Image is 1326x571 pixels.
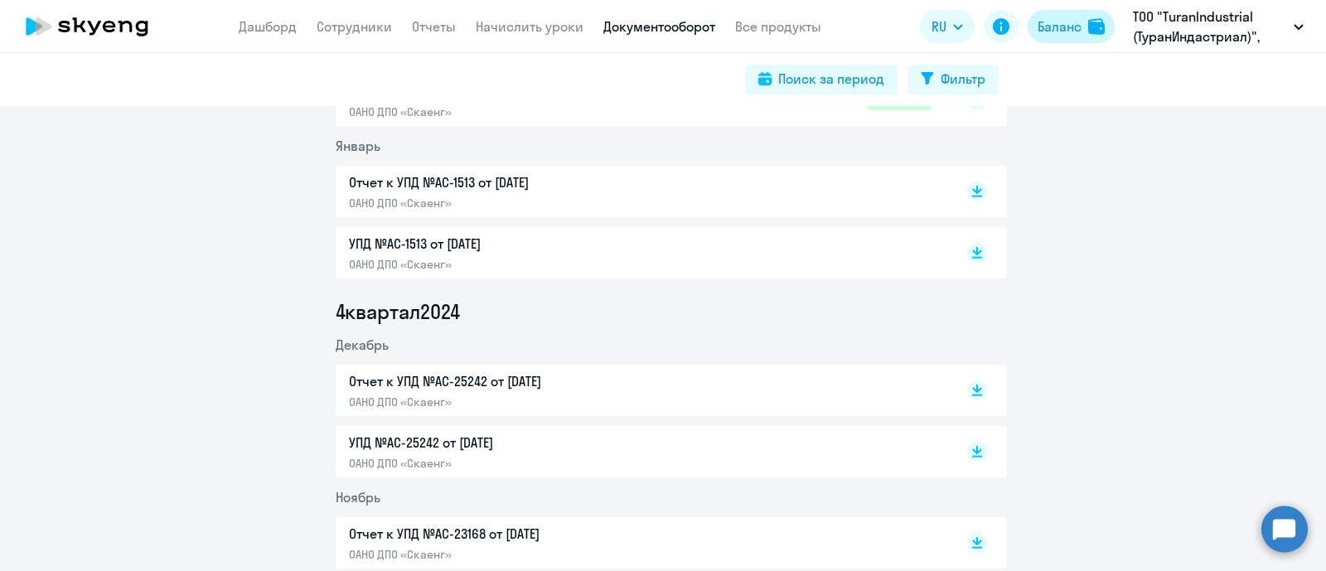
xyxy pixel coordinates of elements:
span: RU [932,17,946,36]
span: Ноябрь [336,489,380,506]
a: Отчет к УПД №AC-23168 от [DATE]ОАНО ДПО «Скаенг» [349,524,932,562]
a: Начислить уроки [476,18,583,35]
p: ОАНО ДПО «Скаенг» [349,257,697,272]
button: RU [920,10,975,43]
button: Фильтр [907,65,999,94]
p: УПД №AC-1513 от [DATE] [349,234,697,254]
a: Отчет к УПД №AC-1513 от [DATE]ОАНО ДПО «Скаенг» [349,172,932,210]
div: Поиск за период [778,69,884,89]
li: 4 квартал 2024 [336,298,1007,325]
p: УПД №AC-25242 от [DATE] [349,433,697,452]
span: Январь [336,138,380,154]
button: ТОО "TuranIndustrial (ТуранИндастриал)", Предоплата [1125,7,1312,46]
a: Все продукты [735,18,821,35]
a: Сотрудники [317,18,392,35]
p: Отчет к УПД №AC-23168 от [DATE] [349,524,697,544]
button: Поиск за период [745,65,898,94]
p: ТОО "TuranIndustrial (ТуранИндастриал)", Предоплата [1133,7,1287,46]
p: Отчет к УПД №AC-1513 от [DATE] [349,172,697,192]
a: Документооборот [603,18,715,35]
p: ОАНО ДПО «Скаенг» [349,456,697,471]
span: Декабрь [336,336,389,353]
a: УПД №AC-25242 от [DATE]ОАНО ДПО «Скаенг» [349,433,932,471]
p: Отчет к УПД №AC-25242 от [DATE] [349,371,697,391]
a: Отчеты [412,18,456,35]
p: ОАНО ДПО «Скаенг» [349,394,697,409]
div: Фильтр [941,69,985,89]
p: ОАНО ДПО «Скаенг» [349,104,697,119]
img: balance [1088,18,1105,35]
a: УПД №AC-1513 от [DATE]ОАНО ДПО «Скаенг» [349,234,932,272]
p: ОАНО ДПО «Скаенг» [349,196,697,210]
p: ОАНО ДПО «Скаенг» [349,547,697,562]
button: Балансbalance [1028,10,1115,43]
a: Дашборд [239,18,297,35]
div: Баланс [1038,17,1082,36]
a: Отчет к УПД №AC-25242 от [DATE]ОАНО ДПО «Скаенг» [349,371,932,409]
